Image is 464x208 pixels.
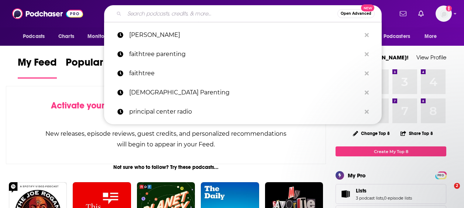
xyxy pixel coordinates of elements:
[51,100,127,111] span: Activate your Feed
[356,187,367,194] span: Lists
[18,30,54,44] button: open menu
[419,30,446,44] button: open menu
[416,54,446,61] a: View Profile
[397,7,409,20] a: Show notifications dropdown
[337,9,375,18] button: Open AdvancedNew
[370,30,421,44] button: open menu
[454,183,460,189] span: 2
[66,56,128,79] a: Popular Feed
[129,45,361,64] p: faithtree parenting
[87,31,114,42] span: Monitoring
[436,6,452,22] span: Logged in as molly.burgoyne
[439,183,457,201] iframe: Intercom live chat
[104,83,382,102] a: [DEMOGRAPHIC_DATA] Parenting
[129,64,361,83] p: faithtree
[425,31,437,42] span: More
[58,31,74,42] span: Charts
[356,187,412,194] a: Lists
[415,7,427,20] a: Show notifications dropdown
[6,164,326,170] div: Not sure who to follow? Try these podcasts...
[446,6,452,11] svg: Add a profile image
[129,102,361,121] p: principal center radio
[129,25,361,45] p: Dr. Philip Mamalakis
[82,30,123,44] button: open menu
[23,31,45,42] span: Podcasts
[18,56,57,73] span: My Feed
[104,64,382,83] a: faithtree
[436,6,452,22] img: User Profile
[384,195,412,201] a: 0 episode lists
[43,128,289,150] div: New releases, episode reviews, guest credits, and personalized recommendations will begin to appe...
[18,56,57,79] a: My Feed
[54,30,79,44] a: Charts
[338,189,353,199] a: Lists
[383,195,384,201] span: ,
[124,8,337,20] input: Search podcasts, credits, & more...
[104,5,382,22] div: Search podcasts, credits, & more...
[341,12,371,15] span: Open Advanced
[104,102,382,121] a: principal center radio
[66,56,128,73] span: Popular Feed
[12,7,83,21] img: Podchaser - Follow, Share and Rate Podcasts
[104,45,382,64] a: faithtree parenting
[129,83,361,102] p: Orthodox Christian Parenting
[361,4,374,11] span: New
[104,25,382,45] a: [PERSON_NAME]
[375,31,410,42] span: For Podcasters
[356,195,383,201] a: 3 podcast lists
[436,6,452,22] button: Show profile menu
[43,100,289,122] div: by following Podcasts, Creators, Lists, and other Users!
[336,184,446,204] span: Lists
